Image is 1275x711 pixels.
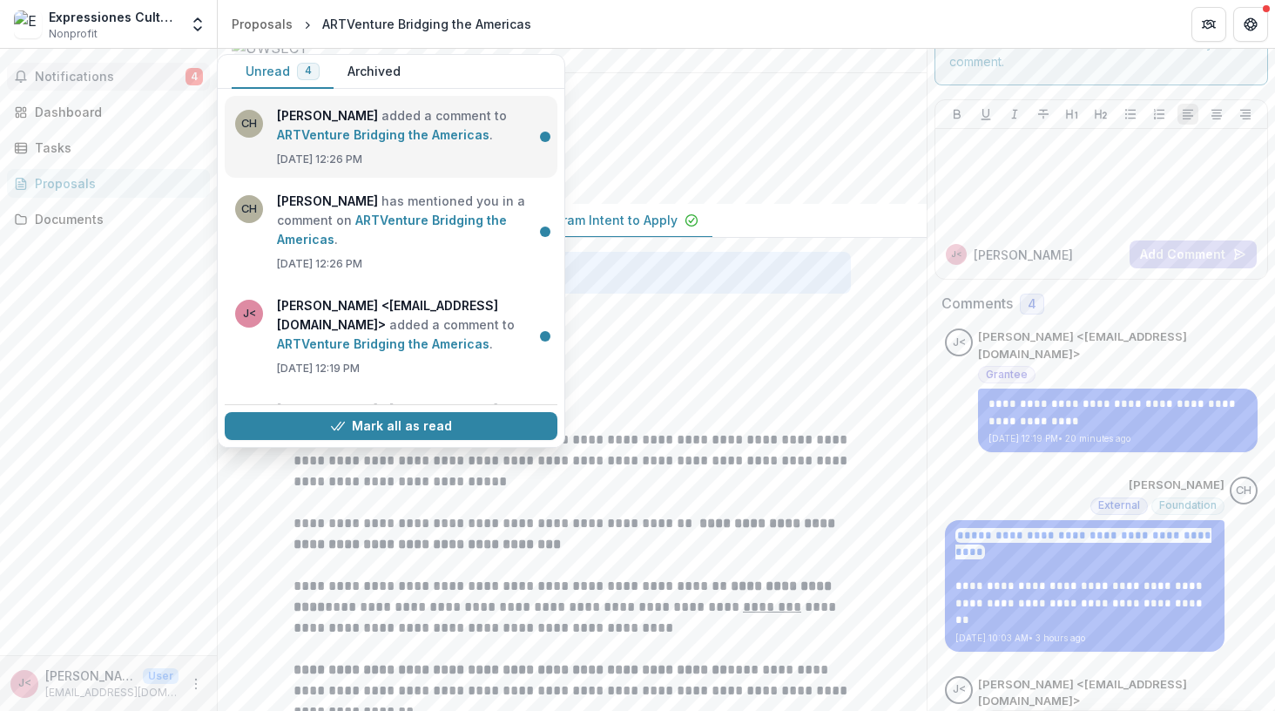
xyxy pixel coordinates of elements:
[45,685,179,701] p: [EMAIL_ADDRESS][DOMAIN_NAME]
[953,337,966,349] div: Jose Garaycochea <director@expressiones.org>
[1120,104,1141,125] button: Bullet List
[1235,104,1256,125] button: Align Right
[1130,240,1257,268] button: Add Comment
[232,55,334,89] button: Unread
[35,174,196,193] div: Proposals
[1177,104,1198,125] button: Align Left
[951,250,962,259] div: Jose Garaycochea <director@expressiones.org>
[1149,104,1170,125] button: Ordered List
[49,26,98,42] span: Nonprofit
[1090,104,1111,125] button: Heading 2
[45,667,136,685] p: [PERSON_NAME] <[EMAIL_ADDRESS][DOMAIN_NAME]>
[1033,104,1054,125] button: Strike
[35,103,196,121] div: Dashboard
[277,213,507,247] a: ARTVenture Bridging the Americas
[941,295,1013,312] h2: Comments
[35,210,196,228] div: Documents
[186,7,210,42] button: Open entity switcher
[974,246,1073,264] p: [PERSON_NAME]
[947,104,968,125] button: Bold
[7,205,210,234] a: Documents
[7,169,210,198] a: Proposals
[975,104,996,125] button: Underline
[225,11,300,37] a: Proposals
[1028,297,1036,312] span: 4
[143,668,179,684] p: User
[35,70,186,85] span: Notifications
[1159,499,1217,511] span: Foundation
[277,127,489,142] a: ARTVenture Bridging the Americas
[305,64,312,77] span: 4
[1004,104,1025,125] button: Italicize
[7,133,210,162] a: Tasks
[953,684,966,695] div: Jose Garaycochea <director@expressiones.org>
[1206,104,1227,125] button: Align Center
[1129,477,1224,494] p: [PERSON_NAME]
[978,328,1258,362] p: [PERSON_NAME] <[EMAIL_ADDRESS][DOMAIN_NAME]>
[1191,7,1226,42] button: Partners
[988,432,1247,445] p: [DATE] 12:19 PM • 20 minutes ago
[49,8,179,26] div: Expressiones Cultural Center Inc
[14,10,42,38] img: Expressiones Cultural Center Inc
[986,369,1028,381] span: Grantee
[1236,485,1251,497] div: Carli Herz
[277,106,547,145] p: added a comment to .
[7,63,210,91] button: Notifications4
[7,98,210,126] a: Dashboard
[277,336,489,351] a: ARTVenture Bridging the Americas
[186,68,203,85] span: 4
[978,676,1258,710] p: [PERSON_NAME] <[EMAIL_ADDRESS][DOMAIN_NAME]>
[1233,7,1268,42] button: Get Help
[955,632,1214,645] p: [DATE] 10:03 AM • 3 hours ago
[277,192,547,249] p: has mentioned you in a comment on .
[277,401,547,458] p: added a comment to .
[334,55,415,89] button: Archived
[186,674,206,694] button: More
[225,11,538,37] nav: breadcrumb
[1062,104,1083,125] button: Heading 1
[225,412,557,440] button: Mark all as read
[232,15,293,33] div: Proposals
[35,139,196,157] div: Tasks
[277,296,547,354] p: added a comment to .
[1098,499,1140,511] span: External
[322,15,531,33] div: ARTVenture Bridging the Americas
[18,678,31,689] div: Jose Garaycochea <director@expressiones.org>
